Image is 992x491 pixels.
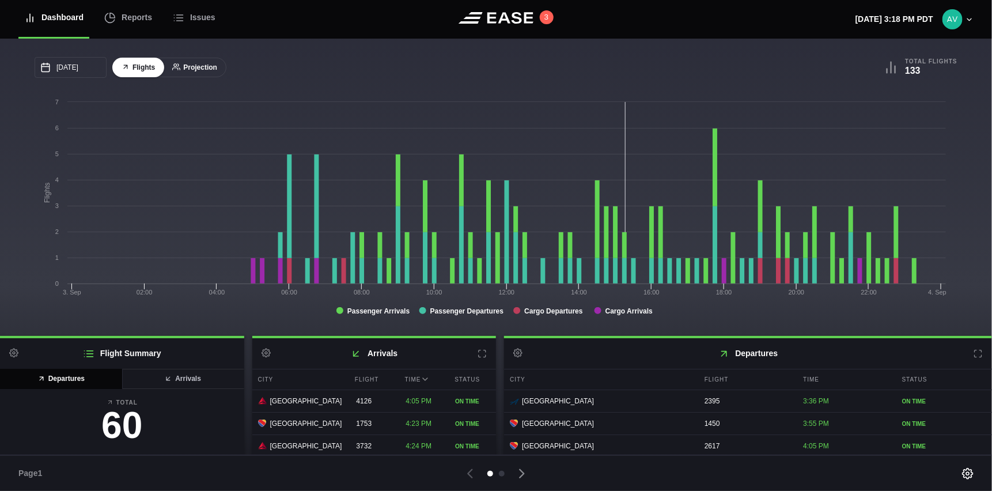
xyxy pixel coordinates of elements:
div: 1753 [350,413,397,435]
text: 08:00 [354,289,370,296]
tspan: 3. Sep [63,289,81,296]
div: Time [797,369,893,390]
span: [GEOGRAPHIC_DATA] [270,441,342,451]
b: Total Flights [905,58,957,65]
a: Total60 [9,398,235,450]
span: Page 1 [18,467,47,479]
text: 20:00 [789,289,805,296]
div: City [504,369,696,390]
text: 04:00 [209,289,225,296]
h3: 60 [9,407,235,444]
img: 9eca6f7b035e9ca54b5c6e3bab63db89 [942,9,963,29]
div: ON TIME [455,442,490,451]
span: [GEOGRAPHIC_DATA] [270,418,342,429]
b: 133 [905,66,921,75]
button: Flights [112,58,164,78]
div: Status [449,369,496,390]
span: [GEOGRAPHIC_DATA] [270,396,342,406]
span: 3:55 PM [803,420,829,428]
text: 5 [55,150,59,157]
span: 4:05 PM [803,442,829,450]
tspan: Flights [43,183,51,203]
tspan: Cargo Departures [524,307,583,315]
div: City [252,369,346,390]
div: Status [896,369,992,390]
text: 16:00 [643,289,660,296]
div: ON TIME [902,442,986,451]
span: 4:23 PM [406,420,431,428]
div: 4126 [350,390,397,412]
div: ON TIME [455,420,490,428]
text: 10:00 [426,289,442,296]
div: ON TIME [902,420,986,428]
div: Time [399,369,446,390]
text: 6 [55,124,59,131]
text: 12:00 [499,289,515,296]
span: 4:05 PM [406,397,431,405]
div: 1450 [699,413,794,435]
span: 3:36 PM [803,397,829,405]
tspan: 4. Sep [928,289,946,296]
span: 4:24 PM [406,442,431,450]
div: 2617 [699,435,794,457]
text: 18:00 [716,289,732,296]
text: 3 [55,202,59,209]
span: [GEOGRAPHIC_DATA] [522,418,594,429]
text: 02:00 [137,289,153,296]
h2: Arrivals [252,338,497,369]
text: 4 [55,176,59,183]
span: [GEOGRAPHIC_DATA] [522,441,594,451]
input: mm/dd/yyyy [35,57,107,78]
div: Flight [349,369,396,390]
text: 22:00 [861,289,877,296]
text: 1 [55,254,59,261]
div: 2395 [699,390,794,412]
b: Total [9,398,235,407]
text: 06:00 [281,289,297,296]
tspan: Passenger Departures [430,307,504,315]
button: Arrivals [122,369,244,389]
text: 2 [55,228,59,235]
button: Projection [163,58,226,78]
span: [GEOGRAPHIC_DATA] [522,396,594,406]
h2: Departures [504,338,992,369]
text: 14:00 [571,289,588,296]
div: ON TIME [455,397,490,406]
div: 3732 [350,435,397,457]
text: 7 [55,99,59,105]
tspan: Passenger Arrivals [347,307,410,315]
button: 3 [540,10,554,24]
text: 0 [55,280,59,287]
div: ON TIME [902,397,986,406]
div: Flight [699,369,794,390]
tspan: Cargo Arrivals [605,307,653,315]
p: [DATE] 3:18 PM PDT [855,13,933,25]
